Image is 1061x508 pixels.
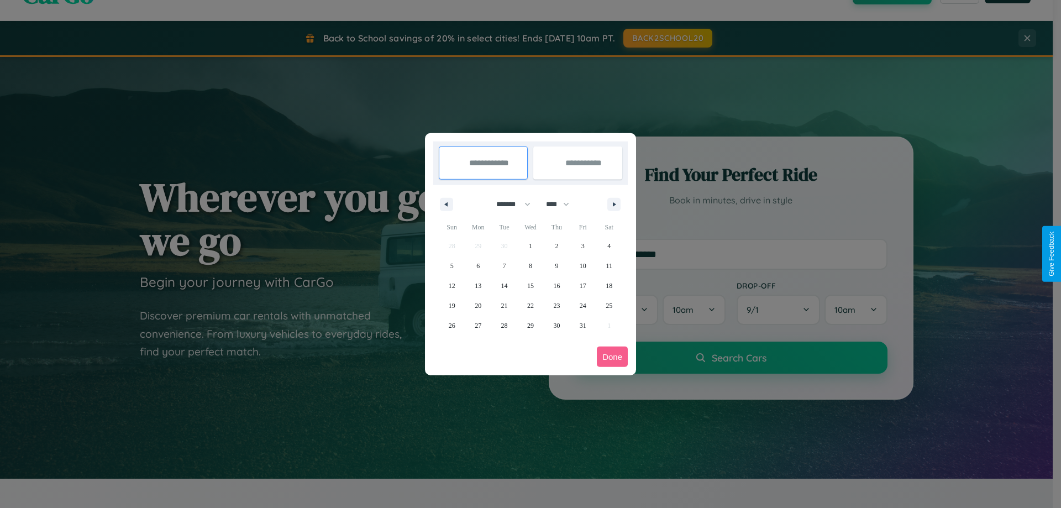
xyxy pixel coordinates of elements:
[491,296,517,316] button: 21
[553,276,560,296] span: 16
[570,276,596,296] button: 17
[465,276,491,296] button: 13
[517,276,543,296] button: 15
[517,218,543,236] span: Wed
[527,296,534,316] span: 22
[544,316,570,336] button: 30
[597,347,628,367] button: Done
[517,296,543,316] button: 22
[527,316,534,336] span: 29
[553,316,560,336] span: 30
[570,256,596,276] button: 10
[501,276,508,296] span: 14
[555,256,558,276] span: 9
[503,256,506,276] span: 7
[439,296,465,316] button: 19
[449,316,455,336] span: 26
[570,316,596,336] button: 31
[465,218,491,236] span: Mon
[607,236,611,256] span: 4
[439,256,465,276] button: 5
[1048,232,1055,276] div: Give Feedback
[581,236,585,256] span: 3
[517,256,543,276] button: 8
[596,236,622,256] button: 4
[450,256,454,276] span: 5
[491,218,517,236] span: Tue
[465,256,491,276] button: 6
[465,316,491,336] button: 27
[476,256,480,276] span: 6
[596,218,622,236] span: Sat
[527,276,534,296] span: 15
[449,296,455,316] span: 19
[606,256,612,276] span: 11
[544,296,570,316] button: 23
[596,256,622,276] button: 11
[439,218,465,236] span: Sun
[570,296,596,316] button: 24
[553,296,560,316] span: 23
[580,276,586,296] span: 17
[475,316,481,336] span: 27
[580,316,586,336] span: 31
[517,236,543,256] button: 1
[580,256,586,276] span: 10
[544,276,570,296] button: 16
[529,256,532,276] span: 8
[596,276,622,296] button: 18
[501,296,508,316] span: 21
[606,276,612,296] span: 18
[606,296,612,316] span: 25
[555,236,558,256] span: 2
[596,296,622,316] button: 25
[570,218,596,236] span: Fri
[517,316,543,336] button: 29
[501,316,508,336] span: 28
[449,276,455,296] span: 12
[544,218,570,236] span: Thu
[491,256,517,276] button: 7
[529,236,532,256] span: 1
[580,296,586,316] span: 24
[544,256,570,276] button: 9
[491,276,517,296] button: 14
[465,296,491,316] button: 20
[439,316,465,336] button: 26
[439,276,465,296] button: 12
[475,296,481,316] span: 20
[475,276,481,296] span: 13
[491,316,517,336] button: 28
[544,236,570,256] button: 2
[570,236,596,256] button: 3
